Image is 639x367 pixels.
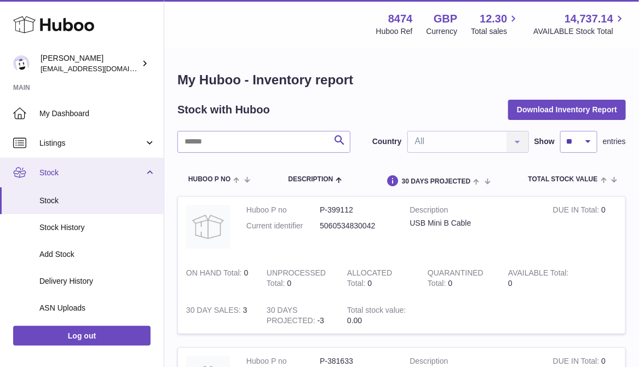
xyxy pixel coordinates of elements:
[178,260,258,297] td: 0
[186,268,244,280] strong: ON HAND Total
[39,108,156,119] span: My Dashboard
[41,64,161,73] span: [EMAIL_ADDRESS][DOMAIN_NAME]
[320,221,393,231] dd: 5060534830042
[320,356,393,366] dd: P-381633
[39,303,156,313] span: ASN Uploads
[39,138,144,148] span: Listings
[428,268,483,290] strong: QUARANTINED Total
[246,356,320,366] dt: Huboo P no
[288,176,333,183] span: Description
[480,12,507,26] span: 12.30
[402,178,471,185] span: 30 DAYS PROJECTED
[177,102,270,117] h2: Stock with Huboo
[177,71,626,89] h1: My Huboo - Inventory report
[410,205,537,218] strong: Description
[347,268,392,290] strong: ALLOCATED Total
[186,306,243,317] strong: 30 DAY SALES
[178,297,258,334] td: 3
[427,26,458,37] div: Currency
[508,100,626,119] button: Download Inventory Report
[471,12,520,37] a: 12.30 Total sales
[347,316,362,325] span: 0.00
[533,12,626,37] a: 14,737.14 AVAILABLE Stock Total
[448,279,453,288] span: 0
[388,12,413,26] strong: 8474
[246,221,320,231] dt: Current identifier
[372,136,402,147] label: Country
[39,249,156,260] span: Add Stock
[320,205,393,215] dd: P-399112
[13,55,30,72] img: orders@neshealth.com
[410,218,537,228] div: USB Mini B Cable
[533,26,626,37] span: AVAILABLE Stock Total
[471,26,520,37] span: Total sales
[39,276,156,286] span: Delivery History
[553,205,601,217] strong: DUE IN Total
[186,205,230,249] img: product image
[347,306,406,317] strong: Total stock value
[258,260,339,297] td: 0
[39,222,156,233] span: Stock History
[339,260,419,297] td: 0
[39,168,144,178] span: Stock
[545,197,625,260] td: 0
[434,12,457,26] strong: GBP
[376,26,413,37] div: Huboo Ref
[267,268,326,290] strong: UNPROCESSED Total
[565,12,613,26] span: 14,737.14
[41,53,139,74] div: [PERSON_NAME]
[534,136,555,147] label: Show
[603,136,626,147] span: entries
[500,260,580,297] td: 0
[267,306,318,328] strong: 30 DAYS PROJECTED
[508,268,569,280] strong: AVAILABLE Total
[39,196,156,206] span: Stock
[188,176,231,183] span: Huboo P no
[258,297,339,334] td: -3
[528,176,598,183] span: Total stock value
[13,326,151,346] a: Log out
[246,205,320,215] dt: Huboo P no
